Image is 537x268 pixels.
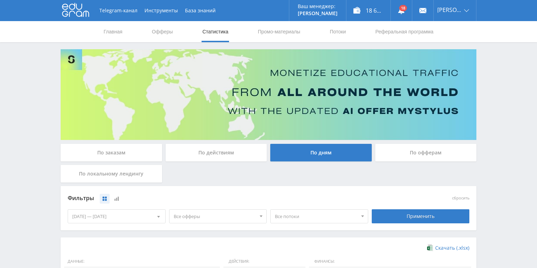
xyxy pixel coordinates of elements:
[166,144,267,161] div: По действиям
[61,49,476,140] img: Banner
[375,144,477,161] div: По офферам
[151,21,174,42] a: Офферы
[64,256,220,268] span: Данные:
[68,210,165,223] div: [DATE] — [DATE]
[437,7,462,13] span: [PERSON_NAME]
[61,144,162,161] div: По заказам
[174,210,256,223] span: Все офферы
[435,245,469,251] span: Скачать (.xlsx)
[61,165,162,183] div: По локальному лендингу
[427,244,433,251] img: xlsx
[329,21,347,42] a: Потоки
[270,144,372,161] div: По дням
[275,210,357,223] span: Все потоки
[68,193,368,204] div: Фильтры
[372,209,470,223] div: Применить
[427,244,469,251] a: Скачать (.xlsx)
[309,256,471,268] span: Финансы:
[452,196,469,200] button: сбросить
[298,4,338,9] p: Ваш менеджер:
[375,21,434,42] a: Реферальная программа
[298,11,338,16] p: [PERSON_NAME]
[103,21,123,42] a: Главная
[223,256,305,268] span: Действия:
[257,21,301,42] a: Промо-материалы
[202,21,229,42] a: Статистика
